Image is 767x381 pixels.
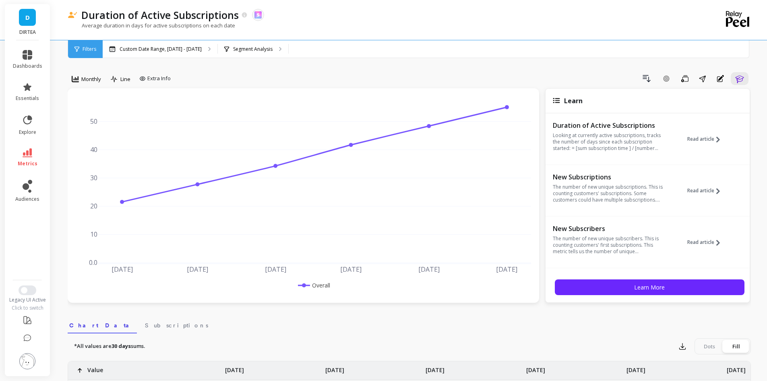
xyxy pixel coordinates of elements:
[13,63,42,69] span: dashboards
[68,12,77,19] img: header icon
[120,75,130,83] span: Line
[19,129,36,135] span: explore
[687,136,714,142] span: Read article
[225,361,244,374] p: [DATE]
[553,184,664,203] p: The number of new unique subscriptions. This is counting customers' subscriptions. Some customers...
[696,340,723,353] div: Dots
[553,235,664,255] p: The number of new unique subscribers. This is counting customers' first subscriptions. This metri...
[727,361,746,374] p: [DATE]
[87,361,103,374] p: Value
[254,11,262,19] img: api.skio.svg
[68,22,235,29] p: Average duration in days for active subscriptions on each date
[19,285,36,295] button: Switch to New UI
[553,225,664,233] p: New Subscribers
[18,160,37,167] span: metrics
[74,342,145,350] p: *All values are sums.
[5,305,50,311] div: Click to switch
[564,96,583,105] span: Learn
[120,46,202,52] p: Custom Date Range, [DATE] - [DATE]
[687,121,726,158] button: Read article
[83,46,96,52] span: Filters
[555,279,744,295] button: Learn More
[634,283,665,291] span: Learn More
[68,315,751,333] nav: Tabs
[553,173,664,181] p: New Subscriptions
[626,361,645,374] p: [DATE]
[687,172,726,209] button: Read article
[147,75,171,83] span: Extra Info
[19,353,35,369] img: profile picture
[553,132,664,152] p: Looking at currently active subscriptions, tracks the number of days since each subscription star...
[553,121,664,129] p: Duration of Active Subscriptions
[325,361,344,374] p: [DATE]
[69,321,135,329] span: Chart Data
[687,224,726,261] button: Read article
[16,95,39,102] span: essentials
[81,8,239,22] p: Duration of Active Subscriptions
[233,46,273,52] p: Segment Analysis
[5,297,50,303] div: Legacy UI Active
[13,29,42,35] p: DIRTEA
[723,340,749,353] div: Fill
[526,361,545,374] p: [DATE]
[81,75,101,83] span: Monthly
[426,361,444,374] p: [DATE]
[25,13,30,22] span: D
[145,321,208,329] span: Subscriptions
[687,187,714,194] span: Read article
[687,239,714,246] span: Read article
[15,196,39,202] span: audiences
[112,342,131,350] strong: 30 days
